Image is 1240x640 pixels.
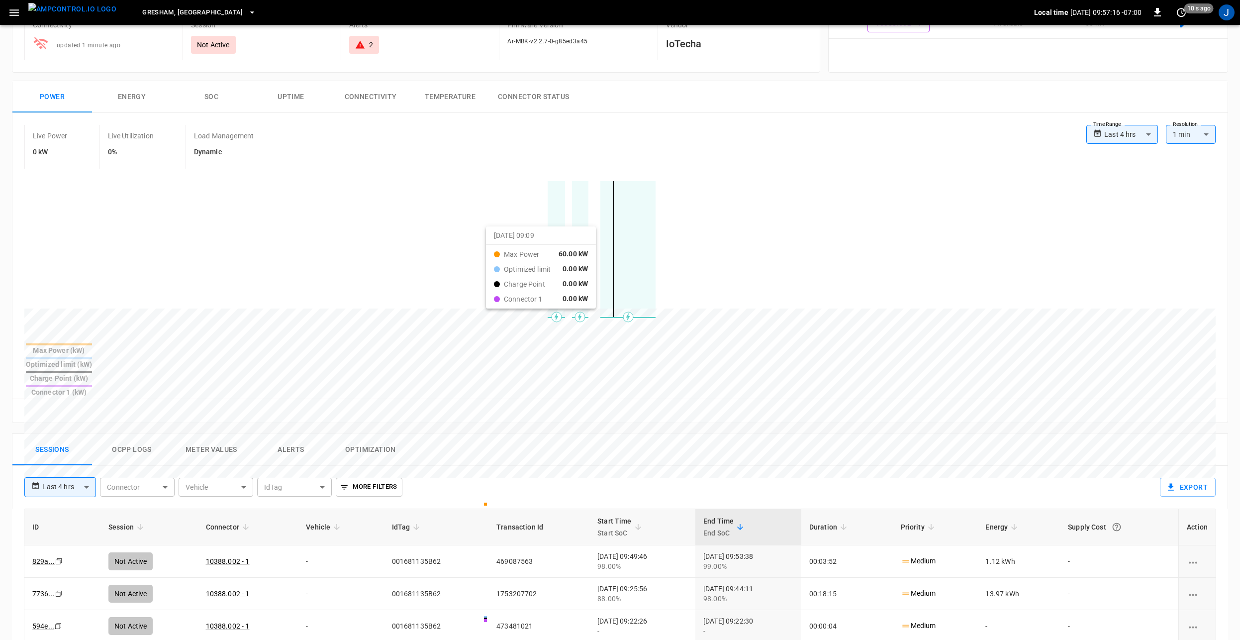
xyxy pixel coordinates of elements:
p: Vendor [666,20,808,30]
p: [DATE] 09:57:16 -07:00 [1070,7,1142,17]
div: charging session options [1187,589,1208,599]
button: Uptime [251,81,331,113]
div: profile-icon [1219,4,1235,20]
span: End TimeEnd SoC [703,515,747,539]
button: The cost of your charging session based on your supply rates [1108,518,1126,536]
span: Session [108,521,147,533]
div: 2 [369,40,373,50]
p: End SoC [703,527,734,539]
span: Ar-MBK-v2.2.7-0-g85ed3a45 [507,38,587,45]
p: Start SoC [597,527,632,539]
div: charging session options [1187,621,1208,631]
button: set refresh interval [1173,4,1189,20]
button: Sessions [12,434,92,466]
button: Connectivity [331,81,410,113]
span: Vehicle [306,521,343,533]
h6: IoTecha [666,36,808,52]
button: Connector Status [490,81,577,113]
th: Transaction Id [488,509,589,545]
button: Optimization [331,434,410,466]
p: Session [191,20,333,30]
h6: 0 kW [33,147,68,158]
button: Energy [92,81,172,113]
span: Gresham, [GEOGRAPHIC_DATA] [142,7,243,18]
th: ID [24,509,100,545]
p: Not Active [197,40,230,50]
label: Resolution [1173,120,1198,128]
p: Alerts [349,20,491,30]
button: SOC [172,81,251,113]
span: Energy [985,521,1021,533]
span: 10 s ago [1184,3,1214,13]
span: Duration [809,521,850,533]
span: Connector [206,521,252,533]
div: Supply Cost [1068,518,1170,536]
span: updated 1 minute ago [57,42,120,49]
h6: 0% [108,147,154,158]
span: Start TimeStart SoC [597,515,645,539]
button: Temperature [410,81,490,113]
div: Start Time [597,515,632,539]
div: charging session options [1187,556,1208,566]
button: Meter Values [172,434,251,466]
th: Action [1178,509,1216,545]
p: Live Power [33,131,68,141]
button: Alerts [251,434,331,466]
span: IdTag [392,521,423,533]
div: End Time [703,515,734,539]
button: More Filters [336,478,402,497]
p: Firmware Version [507,20,649,30]
p: Local time [1034,7,1068,17]
p: Connectivity [33,20,175,30]
button: Power [12,81,92,113]
div: Last 4 hrs [1104,125,1158,144]
h6: Dynamic [194,147,254,158]
div: Last 4 hrs [42,478,96,497]
p: Live Utilization [108,131,154,141]
img: ampcontrol.io logo [28,3,116,15]
button: Ocpp logs [92,434,172,466]
p: Load Management [194,131,254,141]
span: Priority [901,521,938,533]
button: Gresham, [GEOGRAPHIC_DATA] [138,3,260,22]
div: 1 min [1166,125,1216,144]
label: Time Range [1093,120,1121,128]
button: Export [1160,478,1216,497]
